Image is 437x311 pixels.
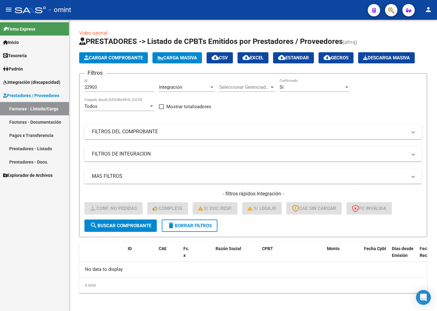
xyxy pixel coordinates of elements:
span: Conf. no pedidas [90,206,137,211]
span: Seleccionar Gerenciador [219,84,269,90]
button: Carga Masiva [152,52,202,63]
button: S/ legajo [242,202,282,215]
mat-expansion-panel-header: MAS FILTROS [84,169,422,184]
mat-icon: cloud_download [242,54,250,61]
button: CSV [207,52,233,63]
a: Video tutorial [79,30,107,36]
span: Días desde Emisión [392,246,413,258]
span: Prestadores / Proveedores [3,92,59,99]
span: Firma Express [3,26,35,32]
mat-icon: search [90,222,97,229]
span: S/ Doc Resp. [198,206,232,211]
span: Estandar [278,55,309,61]
span: Inicio [3,39,19,46]
span: Explorador de Archivos [3,172,53,179]
span: CAE SIN CARGAR [292,206,336,211]
span: Cargar Comprobante [84,55,143,61]
button: Buscar Comprobante [84,219,157,232]
span: Padrón [3,66,23,72]
span: Integración [159,84,182,90]
span: Gecros [323,55,349,61]
span: PRESTADORES -> Listado de CPBTs Emitidos por Prestadores / Proveedores [79,37,343,46]
datatable-header-cell: CPBT [259,242,324,269]
mat-expansion-panel-header: FILTROS DE INTEGRACION [84,147,422,161]
span: Razón Social [216,246,241,251]
span: ID [128,246,132,251]
app-download-masive: Descarga masiva de comprobantes (adjuntos) [358,52,415,63]
button: Cargar Comprobante [79,52,148,63]
span: Mostrar totalizadores [166,103,211,110]
span: (alt+q) [343,39,357,45]
span: CPBT [262,246,273,251]
div: No data to display [79,262,427,277]
mat-panel-title: FILTROS DE INTEGRACION [92,151,407,157]
button: S/ Doc Resp. [193,202,238,215]
datatable-header-cell: Monto [324,242,362,269]
button: FC Inválida [346,202,392,215]
span: Fc. x [183,246,189,258]
span: FC Inválida [352,206,386,211]
mat-icon: person [425,6,432,13]
span: CAE [159,246,167,251]
mat-icon: cloud_download [278,54,285,61]
datatable-header-cell: CAE [156,242,181,269]
mat-icon: delete [167,222,175,229]
span: CSV [212,55,228,61]
button: Gecros [319,52,353,63]
h4: - filtros rápidos Integración - [84,190,422,197]
mat-panel-title: FILTROS DEL COMPROBANTE [92,128,407,135]
button: Estandar [273,52,314,63]
span: Completa [153,206,182,211]
datatable-header-cell: Días desde Emisión [389,242,417,269]
datatable-header-cell: Fecha Cpbt [362,242,389,269]
span: Buscar Comprobante [90,223,151,228]
span: EXCEL [242,55,263,61]
mat-expansion-panel-header: FILTROS DEL COMPROBANTE [84,124,422,139]
mat-icon: cloud_download [323,54,331,61]
button: Descarga Masiva [358,52,415,63]
button: CAE SIN CARGAR [286,202,342,215]
button: EXCEL [238,52,268,63]
span: Borrar Filtros [167,223,212,228]
span: Carga Masiva [157,55,197,61]
span: Todos [84,104,97,109]
button: Conf. no pedidas [84,202,143,215]
div: 0 total [79,278,427,293]
datatable-header-cell: Fc. x [181,242,193,269]
span: Monto [327,246,340,251]
div: Open Intercom Messenger [416,290,431,305]
span: Tesorería [3,52,27,59]
mat-icon: menu [5,6,12,13]
span: S/ legajo [248,206,276,211]
mat-panel-title: MAS FILTROS [92,173,407,180]
h3: Filtros [84,69,106,77]
span: Integración (discapacidad) [3,79,60,86]
span: Si [280,84,284,90]
button: Borrar Filtros [162,219,217,232]
span: Fecha Recibido [420,246,437,258]
mat-icon: cloud_download [212,54,219,61]
span: Fecha Cpbt [364,246,386,251]
span: - omint [49,3,71,17]
datatable-header-cell: Razón Social [213,242,259,269]
button: Completa [147,202,188,215]
span: Descarga Masiva [363,55,410,61]
datatable-header-cell: ID [125,242,156,269]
